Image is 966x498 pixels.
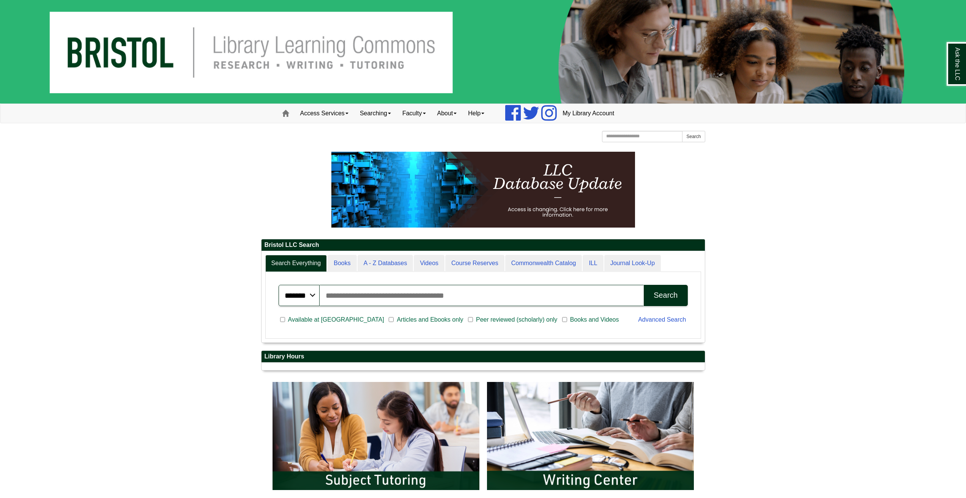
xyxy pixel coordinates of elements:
[414,255,444,272] a: Videos
[468,316,473,323] input: Peer reviewed (scholarly) only
[280,316,285,323] input: Available at [GEOGRAPHIC_DATA]
[604,255,661,272] a: Journal Look-Up
[644,285,687,306] button: Search
[483,378,698,493] img: Writing Center Information
[583,255,603,272] a: ILL
[432,104,463,123] a: About
[394,315,466,324] span: Articles and Ebooks only
[505,255,582,272] a: Commonwealth Catalog
[654,291,678,300] div: Search
[462,104,490,123] a: Help
[331,152,635,228] img: HTML tutorial
[473,315,560,324] span: Peer reviewed (scholarly) only
[562,316,567,323] input: Books and Videos
[358,255,413,272] a: A - Z Databases
[285,315,387,324] span: Available at [GEOGRAPHIC_DATA]
[269,378,698,497] div: slideshow
[445,255,504,272] a: Course Reserves
[269,378,483,493] img: Subject Tutoring Information
[262,351,705,363] h2: Library Hours
[354,104,397,123] a: Searching
[265,255,327,272] a: Search Everything
[557,104,620,123] a: My Library Account
[262,239,705,251] h2: Bristol LLC Search
[682,131,705,142] button: Search
[638,316,686,323] a: Advanced Search
[328,255,356,272] a: Books
[567,315,622,324] span: Books and Videos
[389,316,394,323] input: Articles and Ebooks only
[295,104,354,123] a: Access Services
[397,104,432,123] a: Faculty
